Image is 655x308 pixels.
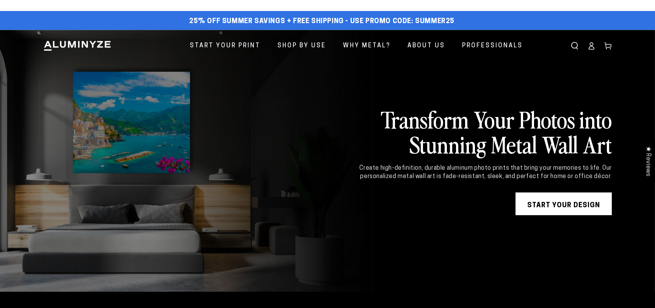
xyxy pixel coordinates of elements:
[337,106,612,156] h2: Transform Your Photos into Stunning Metal Wall Art
[402,36,451,56] a: About Us
[516,192,612,215] a: START YOUR DESIGN
[462,41,523,52] span: Professionals
[337,164,612,181] div: Create high-definition, durable aluminum photo prints that bring your memories to life. Our perso...
[456,36,528,56] a: Professionals
[343,41,390,52] span: Why Metal?
[189,17,454,26] span: 25% off Summer Savings + Free Shipping - Use Promo Code: SUMMER25
[184,36,266,56] a: Start Your Print
[43,40,111,52] img: Aluminyze
[272,36,332,56] a: Shop By Use
[641,140,655,182] div: Click to open Judge.me floating reviews tab
[277,41,326,52] span: Shop By Use
[566,38,583,54] summary: Search our site
[407,41,445,52] span: About Us
[190,41,260,52] span: Start Your Print
[337,36,396,56] a: Why Metal?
